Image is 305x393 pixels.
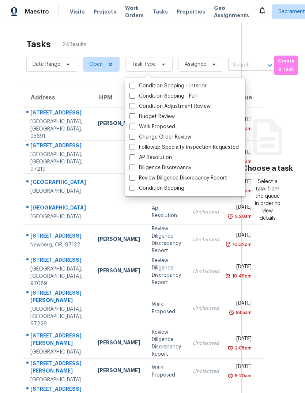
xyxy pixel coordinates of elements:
span: Projects [94,8,116,15]
img: Overdue Alarm Icon [227,213,233,220]
div: Unclaimed [193,368,219,375]
div: [PERSON_NAME] [98,120,140,129]
div: [GEOGRAPHIC_DATA] [30,178,86,188]
div: [PERSON_NAME] [98,339,140,348]
div: Review Diligence Discrepancy Report [152,329,181,358]
div: [GEOGRAPHIC_DATA], [GEOGRAPHIC_DATA], 95691 [30,118,86,140]
label: Walk Proposed [129,123,175,131]
div: Walk Proposed [152,364,181,379]
span: Maestro [25,8,49,15]
div: [STREET_ADDRESS][PERSON_NAME] [30,360,86,376]
span: Geo Assignments [214,4,249,19]
div: [DATE] [231,232,252,241]
div: Walk Proposed [152,301,181,315]
span: Assignee [185,61,206,68]
span: 24 Results [63,41,87,48]
div: [GEOGRAPHIC_DATA], [GEOGRAPHIC_DATA], 97089 [30,265,86,287]
span: Open [89,61,103,68]
img: Overdue Alarm Icon [227,344,233,352]
div: Newberg, OR, 97132 [30,241,86,249]
div: 9:55am [234,309,252,316]
div: [GEOGRAPHIC_DATA] [30,204,86,213]
div: [STREET_ADDRESS] [30,256,86,265]
div: Ap Resolution [152,205,181,219]
div: [STREET_ADDRESS] [30,109,86,118]
div: 9:20am [233,213,252,220]
div: Unclaimed [193,236,219,243]
div: Review Diligence Discrepancy Report [152,257,181,286]
label: Condition Scoping [129,185,184,192]
div: 10:49pm [231,272,252,280]
div: Unclaimed [193,340,219,347]
div: [DATE] [231,363,252,372]
img: Overdue Alarm Icon [225,241,231,248]
div: [STREET_ADDRESS][PERSON_NAME] [30,289,86,306]
th: HPM [92,87,146,108]
div: [GEOGRAPHIC_DATA], [GEOGRAPHIC_DATA], 97229 [30,306,86,328]
div: [DATE] [231,263,252,272]
h3: Choose a task [242,165,293,172]
div: Select a task from the queue in order to view details [255,178,280,222]
div: Unclaimed [193,268,219,275]
span: Work Orders [125,4,144,19]
div: [STREET_ADDRESS] [30,232,86,241]
label: Review Diligence Discrepancy Report [129,174,227,182]
span: Properties [177,8,205,15]
button: Open [265,60,275,71]
label: Change Order Review [129,133,191,141]
img: Overdue Alarm Icon [229,309,234,316]
span: Visits [70,8,85,15]
div: [STREET_ADDRESS][PERSON_NAME] [30,332,86,348]
div: 10:32pm [231,241,252,248]
div: [GEOGRAPHIC_DATA] [30,213,86,220]
div: [DATE] [231,335,252,344]
div: [GEOGRAPHIC_DATA] [30,188,86,195]
div: [STREET_ADDRESS] [30,142,86,151]
div: [PERSON_NAME] [98,267,140,276]
label: Condition Scoping - Full [129,92,197,100]
label: Budget Review [129,113,175,120]
div: Unclaimed [193,305,219,312]
button: Create a Task [274,56,298,75]
span: Date Range [33,61,60,68]
span: Create a Task [278,57,294,74]
h2: Tasks [26,41,51,48]
div: 9:20am [233,372,252,379]
div: Review Diligence Discrepancy Report [152,225,181,254]
div: Unclaimed [193,208,219,216]
img: Overdue Alarm Icon [227,372,233,379]
label: AP Resolution [129,154,172,161]
div: [GEOGRAPHIC_DATA] [30,348,86,356]
th: Address [23,87,92,108]
span: Tasks [152,9,168,14]
label: Condition Scoping - Interior [129,82,207,90]
label: Condition Adjustment Review [129,103,211,110]
div: 2:05pm [233,344,252,352]
input: Search by address [229,60,254,71]
div: [GEOGRAPHIC_DATA], [GEOGRAPHIC_DATA], 97219 [30,151,86,173]
div: [DATE] [231,300,252,309]
img: Overdue Alarm Icon [225,272,231,280]
label: Diligence Discrepancy [129,164,191,171]
div: [PERSON_NAME] [98,235,140,245]
div: [GEOGRAPHIC_DATA] [30,376,86,383]
label: Followup Specialty Inspection Requested [129,144,239,151]
div: [DATE] [231,204,252,213]
span: Task Type [132,61,156,68]
div: [PERSON_NAME] [98,367,140,376]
